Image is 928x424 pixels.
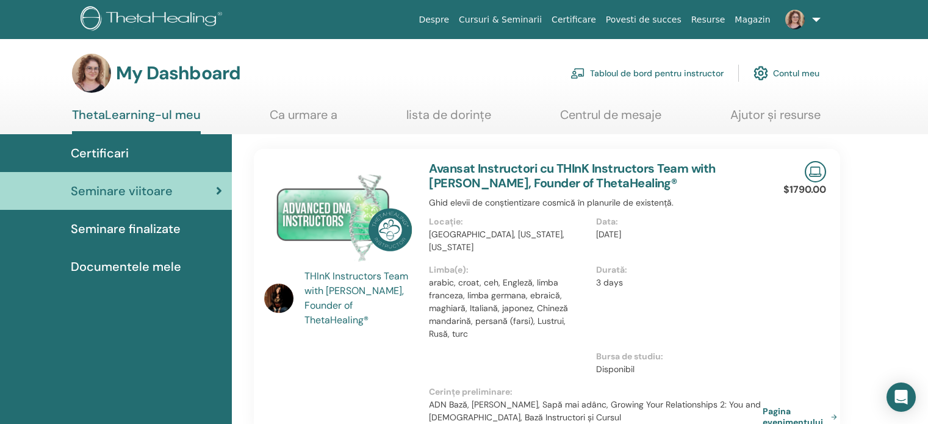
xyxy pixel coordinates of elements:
a: Resurse [686,9,730,31]
img: Live Online Seminar [805,161,826,182]
span: Seminare finalizate [71,220,181,238]
img: cog.svg [754,63,768,84]
img: logo.png [81,6,226,34]
a: THInK Instructors Team with [PERSON_NAME], Founder of ThetaHealing® [304,269,417,328]
p: [DATE] [596,228,755,241]
img: default.jpg [785,10,805,29]
p: Disponibil [596,363,755,376]
a: ThetaLearning-ul meu [72,107,201,134]
p: Ghid elevii de conștientizare cosmică în planurile de existență. [429,196,763,209]
p: ADN Bază, [PERSON_NAME], Sapă mai adânc, Growing Your Relationships 2: You and [DEMOGRAPHIC_DATA]... [429,398,763,424]
span: Certificari [71,144,129,162]
a: Despre [414,9,454,31]
p: [GEOGRAPHIC_DATA], [US_STATE], [US_STATE] [429,228,588,254]
a: Magazin [730,9,775,31]
p: Locație : [429,215,588,228]
img: Avansat Instructori [264,161,414,273]
a: lista de dorințe [406,107,491,131]
a: Centrul de mesaje [560,107,661,131]
a: Tabloul de bord pentru instructor [570,60,724,87]
h3: My Dashboard [116,62,240,84]
a: Certificare [547,9,601,31]
a: Contul meu [754,60,819,87]
p: Limba(e) : [429,264,588,276]
img: chalkboard-teacher.svg [570,68,585,79]
div: Open Intercom Messenger [887,383,916,412]
a: Ajutor și resurse [730,107,821,131]
p: 3 days [596,276,755,289]
p: Bursa de studiu : [596,350,755,363]
p: $1790.00 [783,182,826,197]
a: Ca urmare a [270,107,337,131]
a: Cursuri & Seminarii [454,9,547,31]
img: default.jpg [72,54,111,93]
span: Documentele mele [71,257,181,276]
p: Durată : [596,264,755,276]
p: Data : [596,215,755,228]
p: arabic, croat, ceh, Engleză, limba franceza, limba germana, ebraică, maghiară, Italiană, japonez,... [429,276,588,340]
span: Seminare viitoare [71,182,173,200]
a: Povesti de succes [601,9,686,31]
img: default.jpg [264,284,293,313]
p: Cerințe preliminare : [429,386,763,398]
a: Avansat Instructori cu THInK Instructors Team with [PERSON_NAME], Founder of ThetaHealing® [429,160,715,191]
